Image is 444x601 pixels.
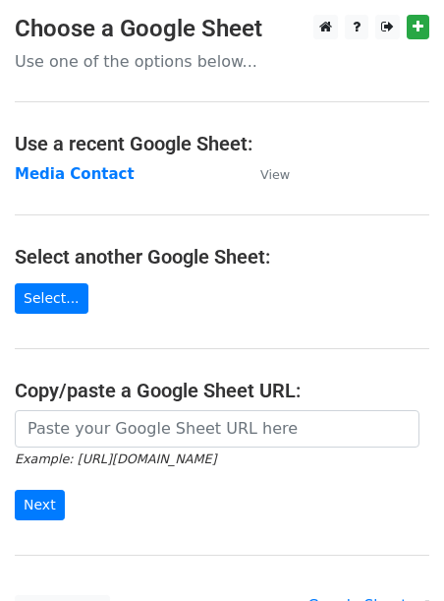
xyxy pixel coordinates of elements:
[15,283,88,314] a: Select...
[346,507,444,601] iframe: Chat Widget
[15,379,429,402] h4: Copy/paste a Google Sheet URL:
[15,132,429,155] h4: Use a recent Google Sheet:
[15,490,65,520] input: Next
[241,165,290,183] a: View
[15,451,216,466] small: Example: [URL][DOMAIN_NAME]
[15,51,429,72] p: Use one of the options below...
[15,15,429,43] h3: Choose a Google Sheet
[15,165,135,183] a: Media Contact
[15,245,429,269] h4: Select another Google Sheet:
[15,410,419,448] input: Paste your Google Sheet URL here
[260,167,290,182] small: View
